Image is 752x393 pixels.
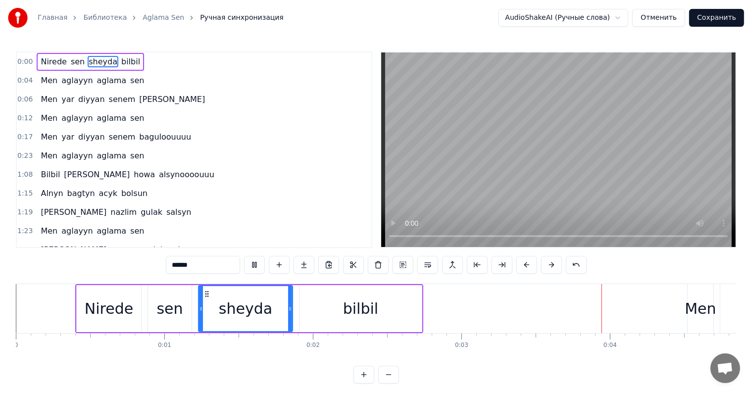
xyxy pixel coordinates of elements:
span: bilbil [120,56,141,67]
span: sen [70,56,86,67]
div: Nirede [85,297,133,320]
a: Открытый чат [710,353,740,383]
span: Bilbil [40,169,61,180]
div: Men [685,297,716,320]
span: aglama [96,75,128,86]
span: nazlim [109,206,138,218]
span: 0:00 [17,57,33,67]
span: sheyda [88,56,118,67]
span: Men [40,225,58,237]
span: sen [129,225,145,237]
img: youka [8,8,28,28]
span: Men [40,112,58,124]
span: [PERSON_NAME] [40,206,107,218]
span: Men [40,75,58,86]
span: senem [108,131,137,143]
span: salsyn [165,206,193,218]
span: aglayyn [60,112,94,124]
span: alsynoooouuu [158,169,215,180]
span: yar [60,94,75,105]
span: 1:23 [17,226,33,236]
button: Отменить [632,9,685,27]
span: [PERSON_NAME] [40,244,107,255]
span: 0:23 [17,151,33,161]
span: aglama [96,225,128,237]
span: diyyan [77,131,105,143]
div: 0:02 [306,342,320,349]
div: 0 [14,342,18,349]
span: sen [129,150,145,161]
span: 1:15 [17,189,33,198]
span: diyyan [77,94,105,105]
span: garrym [109,244,140,255]
span: baguloouuuu [138,131,192,143]
span: gulak [142,244,166,255]
span: 1:08 [17,170,33,180]
span: yar [60,131,75,143]
span: Men [40,131,58,143]
nav: breadcrumb [38,13,284,23]
span: gulak [140,206,163,218]
span: Alnyn [40,188,64,199]
span: [PERSON_NAME] [138,94,206,105]
div: 0:03 [455,342,468,349]
span: bagtyn [66,188,96,199]
a: Библиотека [83,13,127,23]
span: bolsun [120,188,149,199]
div: sheyda [219,297,272,320]
span: Nirede [40,56,67,67]
div: bilbil [343,297,378,320]
span: Ручная синхронизация [200,13,284,23]
a: Aglama Sen [143,13,184,23]
span: aglayyn [60,150,94,161]
span: acyk [98,188,118,199]
div: sen [156,297,183,320]
span: 1:28 [17,245,33,255]
span: sen [129,112,145,124]
span: Men [40,150,58,161]
span: 0:17 [17,132,33,142]
span: 0:06 [17,95,33,104]
span: senem [108,94,137,105]
span: aglama [96,112,128,124]
span: aglayyn [60,75,94,86]
span: Men [40,94,58,105]
button: Сохранить [689,9,744,27]
span: aglayyn [60,225,94,237]
span: [PERSON_NAME] [63,169,131,180]
span: sen [129,75,145,86]
span: aglama [96,150,128,161]
div: 0:04 [603,342,617,349]
span: 0:04 [17,76,33,86]
span: salsyn [168,244,195,255]
span: 1:19 [17,207,33,217]
span: 0:12 [17,113,33,123]
a: Главная [38,13,67,23]
div: 0:01 [158,342,171,349]
span: howa [133,169,156,180]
